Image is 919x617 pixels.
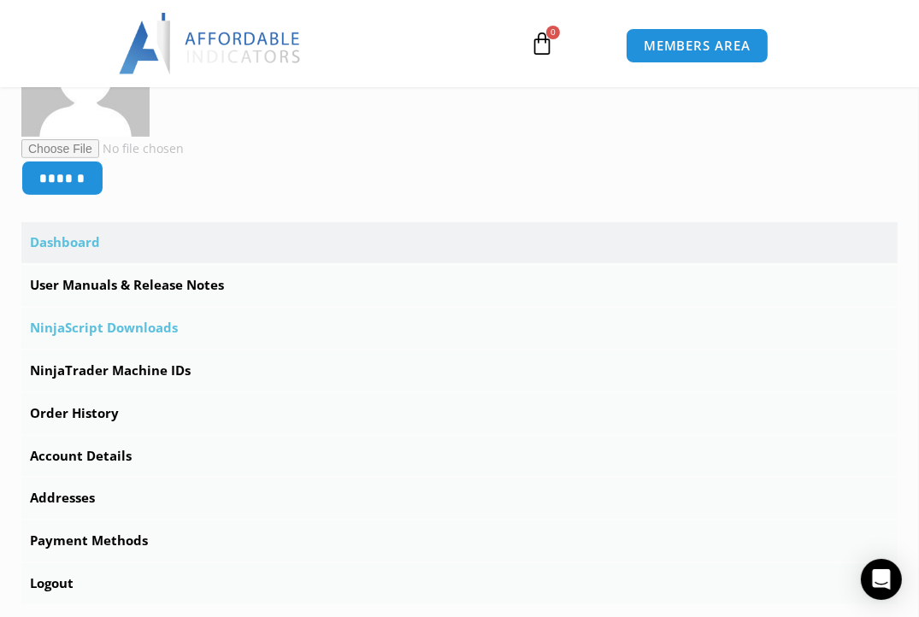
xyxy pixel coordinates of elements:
[644,39,751,52] span: MEMBERS AREA
[21,520,898,561] a: Payment Methods
[21,222,898,263] a: Dashboard
[21,222,898,604] nav: Account pages
[861,559,902,600] div: Open Intercom Messenger
[21,265,898,306] a: User Manuals & Release Notes
[21,436,898,477] a: Account Details
[21,393,898,434] a: Order History
[504,19,580,68] a: 0
[21,350,898,391] a: NinjaTrader Machine IDs
[21,478,898,519] a: Addresses
[21,308,898,349] a: NinjaScript Downloads
[119,13,303,74] img: LogoAI | Affordable Indicators – NinjaTrader
[626,28,769,63] a: MEMBERS AREA
[546,26,560,39] span: 0
[21,563,898,604] a: Logout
